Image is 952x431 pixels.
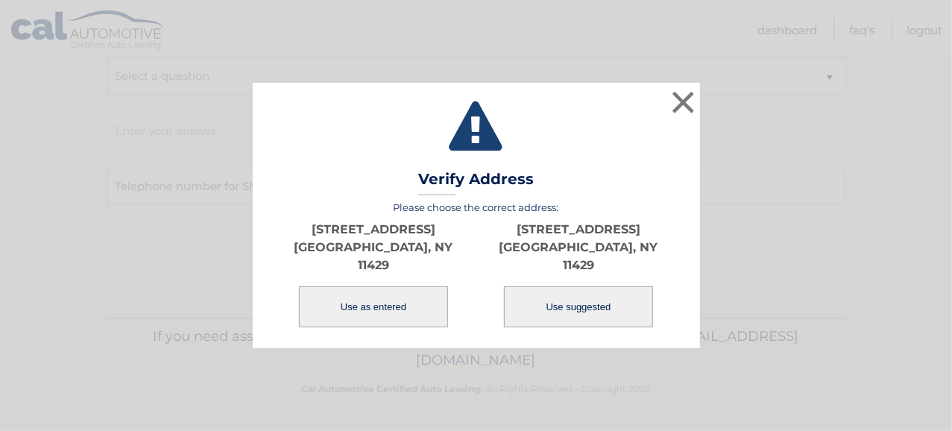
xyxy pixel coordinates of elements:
[299,286,448,327] button: Use as entered
[418,170,534,196] h3: Verify Address
[476,221,681,274] p: [STREET_ADDRESS] [GEOGRAPHIC_DATA], NY 11429
[271,221,476,274] p: [STREET_ADDRESS] [GEOGRAPHIC_DATA], NY 11429
[669,87,699,117] button: ×
[504,286,653,327] button: Use suggested
[271,201,681,329] div: Please choose the correct address:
